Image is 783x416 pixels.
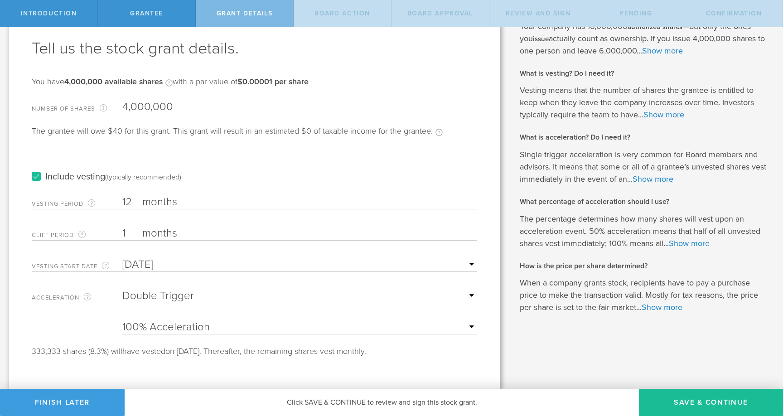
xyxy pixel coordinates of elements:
[122,346,165,356] span: have vested
[32,198,122,209] label: Vesting Period
[32,347,477,355] div: 333,333 shares (8.3%) will on [DATE]. Thereafter, the remaining shares vest monthly.
[520,261,769,271] h2: How is the price per share determined?
[506,10,571,17] span: Review and Sign
[32,127,443,145] div: The grantee will owe $40 for this grant. This grant will result in an estimated $0 of taxable inc...
[21,10,77,17] span: Introduction
[122,195,477,209] input: Number of months
[520,84,769,121] p: Vesting means that the number of shares the grantee is entitled to keep when they leave the compa...
[520,197,769,207] h2: What percentage of acceleration should I use?
[142,227,233,242] label: months
[628,23,682,31] b: authorized shares
[122,258,477,271] input: Required
[237,77,309,87] b: $0.00001 per share
[32,172,181,182] label: Include vesting
[520,68,769,78] h2: What is vesting? Do I need it?
[32,38,477,59] h1: Tell us the stock grant details.
[520,213,769,250] p: The percentage determines how many shares will vest upon an acceleration event. 50% acceleration ...
[633,174,673,184] a: Show more
[520,20,769,57] p: Your company has 10,000,000 —but only the ones you actually count as ownership. If you issue 4,00...
[520,277,769,314] p: When a company grants stock, recipients have to pay a purchase price to make the transaction vali...
[32,230,122,240] label: Cliff Period
[105,173,181,182] div: (typically recommended)
[314,10,370,17] span: Board Action
[407,10,473,17] span: Board Approval
[32,103,122,114] label: Number of Shares
[619,10,652,17] span: Pending
[520,149,769,185] p: Single trigger acceleration is very common for Board members and advisors. It means that some or ...
[64,77,163,87] b: 4,000,000 available shares
[130,10,163,17] span: Grantee
[125,389,639,416] div: Click SAVE & CONTINUE to review and sign this stock grant.
[122,100,477,114] input: Required
[217,10,273,17] span: Grant Details
[642,302,682,312] a: Show more
[520,132,769,142] h2: What is acceleration? Do I need it?
[32,261,122,271] label: Vesting Start Date
[122,227,477,240] input: Number of months
[642,46,683,56] a: Show more
[173,77,309,87] span: with a par value of
[533,35,549,43] b: issue
[643,110,684,120] a: Show more
[706,10,762,17] span: Confirmation
[142,195,233,211] label: months
[639,389,783,416] button: Save & Continue
[32,77,309,96] div: You have
[32,292,122,303] label: Acceleration
[738,345,783,389] iframe: Chat Widget
[669,238,710,248] a: Show more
